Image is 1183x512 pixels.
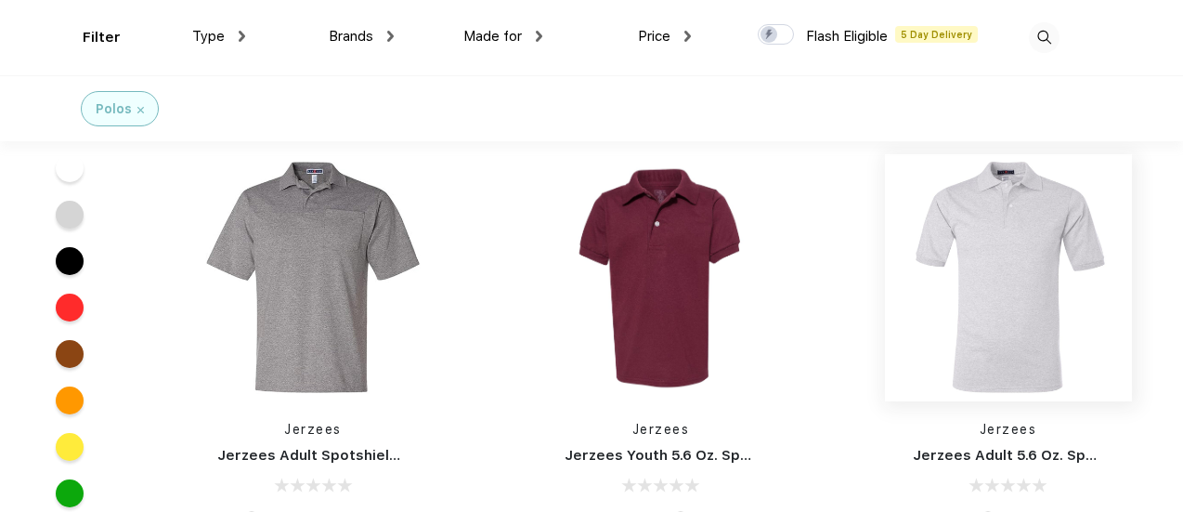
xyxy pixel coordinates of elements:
a: Jerzees [284,422,342,437]
span: Price [638,28,670,45]
a: Jerzees [632,422,690,437]
span: Type [192,28,225,45]
img: func=resize&h=266 [189,154,436,401]
span: 5 Day Delivery [895,26,978,43]
img: filter_cancel.svg [137,107,144,113]
img: dropdown.png [387,31,394,42]
a: Jerzees Adult Spotshield™ Pocket Jersey Polo [217,447,558,464]
span: Brands [329,28,373,45]
span: Made for [463,28,522,45]
div: Polos [96,99,132,119]
img: dropdown.png [684,31,691,42]
span: Flash Eligible [806,28,888,45]
img: desktop_search.svg [1029,22,1059,53]
img: dropdown.png [239,31,245,42]
img: func=resize&h=266 [537,154,784,401]
img: dropdown.png [536,31,542,42]
a: Jerzees [980,422,1037,437]
div: Filter [83,27,121,48]
img: func=resize&h=266 [885,154,1132,401]
a: Jerzees Youth 5.6 Oz. Spotshield Jersey Polo [565,447,888,464]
